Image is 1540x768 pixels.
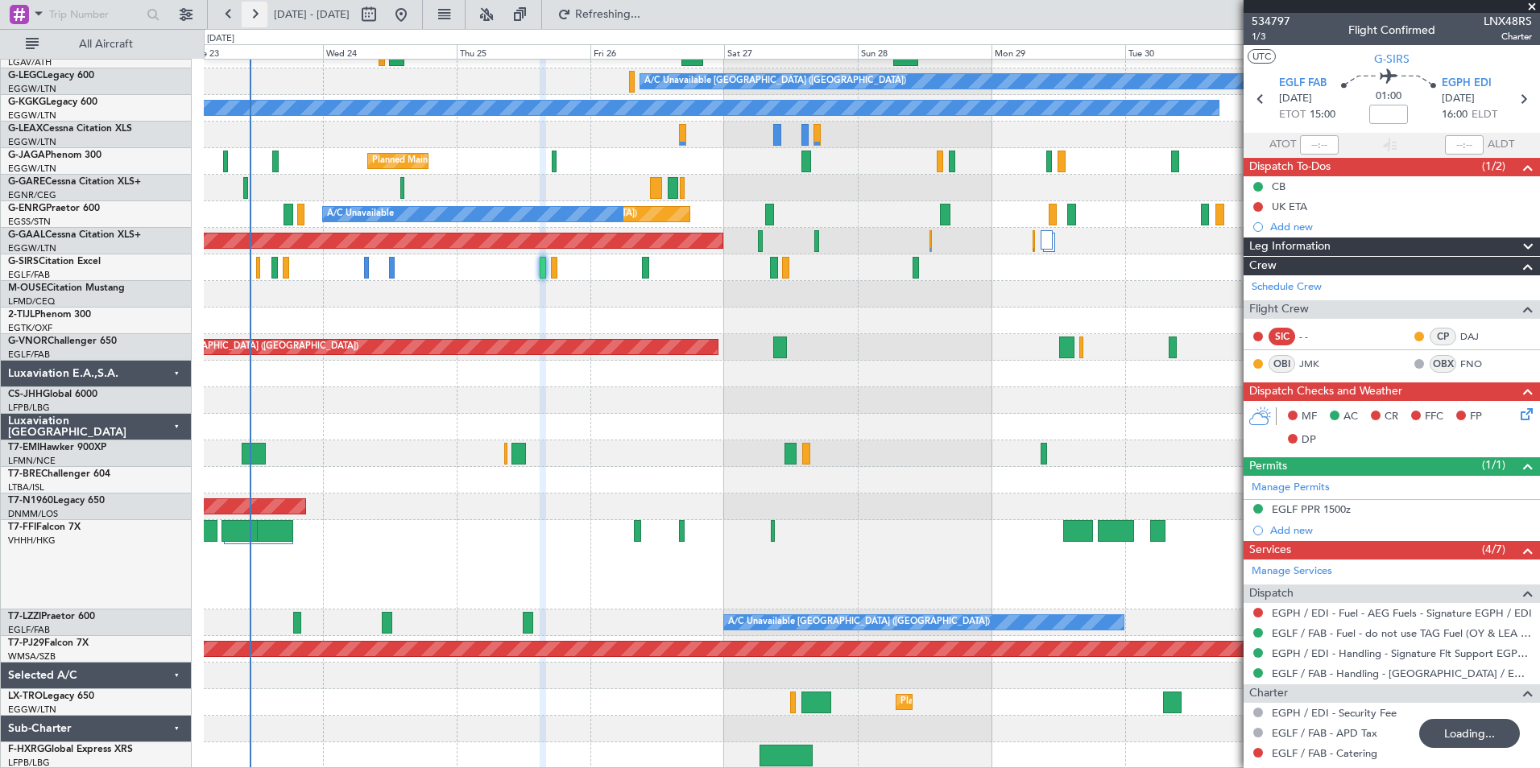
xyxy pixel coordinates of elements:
div: Flight Confirmed [1348,22,1435,39]
div: OBI [1269,355,1295,373]
a: T7-LZZIPraetor 600 [8,612,95,621]
span: 16:00 [1442,107,1468,123]
span: T7-EMI [8,443,39,452]
span: Flight Crew [1249,300,1309,319]
a: G-KGKGLegacy 600 [8,97,97,107]
a: T7-FFIFalcon 7X [8,522,81,532]
span: G-LEAX [8,124,43,134]
a: G-ENRGPraetor 600 [8,204,100,213]
a: LTBA/ISL [8,481,44,493]
a: EGLF/FAB [8,349,50,361]
a: Schedule Crew [1252,279,1322,295]
a: EGLF / FAB - Handling - [GEOGRAPHIC_DATA] / EGLF / FAB [1272,667,1532,680]
span: (1/2) [1482,158,1505,175]
a: DNMM/LOS [8,508,58,520]
span: FFC [1425,409,1443,425]
span: 1/3 [1252,30,1290,43]
span: T7-LZZI [8,612,41,621]
a: G-LEGCLegacy 600 [8,71,94,81]
span: G-SIRS [1374,51,1410,68]
span: 2-TIJL [8,310,35,320]
a: EGLF / FAB - APD Tax [1272,726,1377,740]
button: UTC [1248,49,1276,64]
div: Thu 25 [457,44,590,59]
a: T7-EMIHawker 900XP [8,443,106,452]
span: Charter [1484,30,1532,43]
span: ETOT [1279,107,1306,123]
span: DP [1302,432,1316,448]
span: G-KGKG [8,97,46,107]
div: Sun 28 [858,44,991,59]
span: (4/7) [1482,541,1505,558]
div: Sat 27 [724,44,858,59]
span: T7-PJ29 [8,638,44,648]
div: Add new [1270,220,1532,233]
a: EGLF / FAB - Fuel - do not use TAG Fuel (OY & LEA only) EGLF / FAB [1272,626,1532,640]
div: Planned Maint [GEOGRAPHIC_DATA] ([GEOGRAPHIC_DATA]) [900,690,1154,714]
a: G-GAALCessna Citation XLS+ [8,230,141,240]
input: Trip Number [49,2,142,27]
div: Tue 23 [190,44,324,59]
a: EGLF / FAB - Catering [1272,746,1377,760]
a: LGAV/ATH [8,56,52,68]
span: CS-JHH [8,390,43,399]
a: LFPB/LBG [8,402,50,414]
span: 15:00 [1310,107,1335,123]
div: A/C Unavailable [GEOGRAPHIC_DATA] ([GEOGRAPHIC_DATA]) [644,69,906,93]
span: G-LEGC [8,71,43,81]
a: Manage Permits [1252,480,1330,496]
span: FP [1470,409,1482,425]
span: LX-TRO [8,692,43,701]
span: Crew [1249,257,1277,275]
a: DAJ [1460,329,1497,344]
span: G-GAAL [8,230,45,240]
span: G-SIRS [8,257,39,266]
div: OBX [1430,355,1456,373]
span: T7-FFI [8,522,36,532]
span: 01:00 [1376,89,1401,105]
span: Permits [1249,457,1287,476]
span: [DATE] - [DATE] [274,7,350,22]
div: EGLF PPR 1500z [1272,502,1351,516]
span: (1/1) [1482,456,1505,473]
span: LNX48RS [1484,13,1532,30]
button: Refreshing... [550,2,647,27]
button: All Aircraft [18,31,175,57]
span: G-JAGA [8,151,45,160]
a: EGGW/LTN [8,242,56,254]
a: EGPH / EDI - Security Fee [1272,706,1397,720]
a: JMK [1299,357,1335,371]
span: Services [1249,541,1291,559]
span: G-GARE [8,177,45,187]
div: Loading... [1419,719,1520,748]
div: Add new [1270,523,1532,537]
a: EGPH / EDI - Fuel - AEG Fuels - Signature EGPH / EDI [1272,606,1532,620]
span: G-VNOR [8,337,48,346]
a: M-OUSECitation Mustang [8,283,125,293]
a: EGTK/OXF [8,322,52,334]
div: Planned Maint [GEOGRAPHIC_DATA] ([GEOGRAPHIC_DATA]) [105,335,358,359]
a: EGGW/LTN [8,109,56,122]
span: 534797 [1252,13,1290,30]
a: EGGW/LTN [8,704,56,716]
a: CS-JHHGlobal 6000 [8,390,97,399]
div: A/C Unavailable [327,202,394,226]
span: Refreshing... [574,9,642,20]
a: Manage Services [1252,564,1332,580]
a: G-LEAXCessna Citation XLS [8,124,132,134]
span: CR [1385,409,1398,425]
div: SIC [1269,328,1295,345]
span: ELDT [1472,107,1497,123]
a: LFMD/CEQ [8,295,55,308]
span: T7-N1960 [8,496,53,506]
div: UK ETA [1272,200,1307,213]
span: EGLF FAB [1279,76,1327,92]
span: Leg Information [1249,237,1331,256]
div: Fri 26 [590,44,724,59]
span: All Aircraft [42,39,170,50]
span: Charter [1249,684,1288,703]
a: G-JAGAPhenom 300 [8,151,101,160]
a: WMSA/SZB [8,650,56,663]
a: T7-N1960Legacy 650 [8,496,105,506]
a: G-VNORChallenger 650 [8,337,117,346]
